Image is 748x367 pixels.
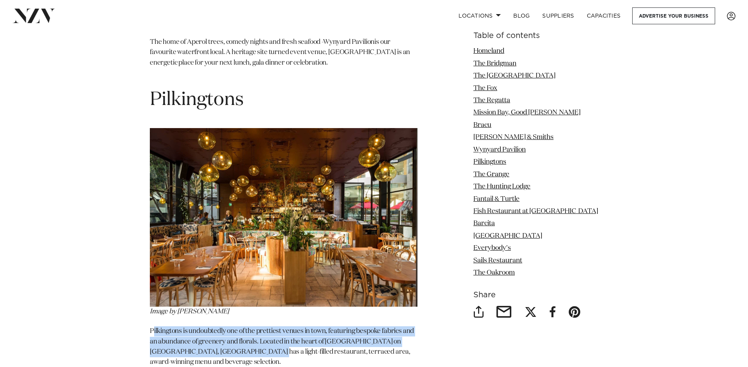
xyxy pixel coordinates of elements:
a: Fish Restaurant at [GEOGRAPHIC_DATA] [473,208,598,215]
a: The Oakroom [473,269,515,276]
h6: Table of contents [473,32,598,40]
a: Capacities [581,7,627,24]
a: The [GEOGRAPHIC_DATA] [473,72,556,79]
h6: Share [473,291,598,299]
a: Bracu [473,122,491,128]
span: The home of Aperol trees, comedy nights and fresh seafood - [150,39,323,45]
a: Homeland [473,48,504,54]
a: Everybody's [473,245,511,251]
a: Pilkingtons [473,159,506,165]
a: Fantail & Turtle [473,195,520,202]
a: Mission Bay, Good [PERSON_NAME] [473,109,581,116]
span: is our favourite waterfront local. A heritage site turned event venue, [GEOGRAPHIC_DATA] is an en... [150,39,410,66]
a: Locations [452,7,507,24]
a: The Grange [473,171,509,177]
a: [GEOGRAPHIC_DATA] [473,233,542,239]
img: nzv-logo.png [13,9,55,23]
a: The Bridgman [473,60,516,67]
a: Wynyard Pavilion [473,146,526,153]
a: The Fox [473,85,497,91]
span: Pilkingtons [150,90,244,109]
a: Advertise your business [632,7,715,24]
a: The Hunting Lodge [473,183,530,190]
a: SUPPLIERS [536,7,580,24]
a: Sails Restaurant [473,257,522,264]
a: The Regatta [473,97,510,104]
a: Barcita [473,220,495,227]
a: [PERSON_NAME] & Smiths [473,134,554,141]
p: Wynyard Pavilion [150,37,417,78]
span: Image by [PERSON_NAME] [150,308,229,315]
a: BLOG [507,7,536,24]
